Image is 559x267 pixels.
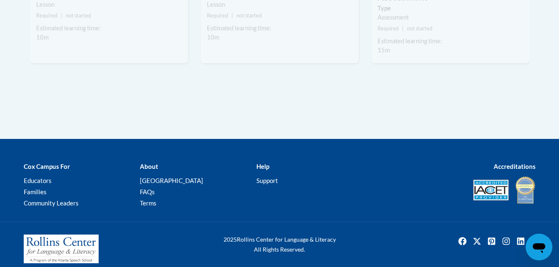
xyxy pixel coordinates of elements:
img: Accredited IACET® Provider [473,180,509,200]
a: Community Leaders [24,199,79,207]
a: Twitter [470,235,484,248]
span: not started [236,12,262,19]
img: Rollins Center for Language & Literacy - A Program of the Atlanta Speech School [24,235,99,264]
span: Required [378,25,399,32]
img: Facebook icon [456,235,469,248]
img: LinkedIn icon [514,235,527,248]
b: Accreditations [494,163,536,170]
a: Support [256,177,278,184]
span: Required [207,12,228,19]
div: Estimated learning time: [207,24,353,33]
a: Terms [140,199,157,207]
div: Estimated learning time: [378,37,523,46]
a: Educators [24,177,52,184]
b: Help [256,163,269,170]
img: Pinterest icon [485,235,498,248]
a: Linkedin [514,235,527,248]
a: [GEOGRAPHIC_DATA] [140,177,203,184]
span: 10m [36,34,49,41]
a: Facebook [456,235,469,248]
span: | [231,12,233,19]
img: Instagram icon [499,235,513,248]
b: Cox Campus For [24,163,70,170]
label: Type [378,4,523,13]
span: 2025 [224,236,237,243]
a: Pinterest [485,235,498,248]
img: IDA® Accredited [515,176,536,205]
b: About [140,163,158,170]
iframe: Button to launch messaging window [526,234,552,260]
a: FAQs [140,188,155,195]
span: | [402,25,404,32]
span: not started [66,12,91,19]
span: not started [407,25,432,32]
img: Twitter icon [470,235,484,248]
div: Rollins Center for Language & Literacy All Rights Reserved. [192,235,367,255]
img: Facebook group icon [529,235,542,248]
span: Required [36,12,57,19]
span: 15m [378,47,390,54]
span: | [61,12,62,19]
span: 10m [207,34,219,41]
a: Facebook Group [529,235,542,248]
a: Families [24,188,47,195]
div: Estimated learning time: [36,24,182,33]
div: Assessment [378,13,523,22]
a: Instagram [499,235,513,248]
